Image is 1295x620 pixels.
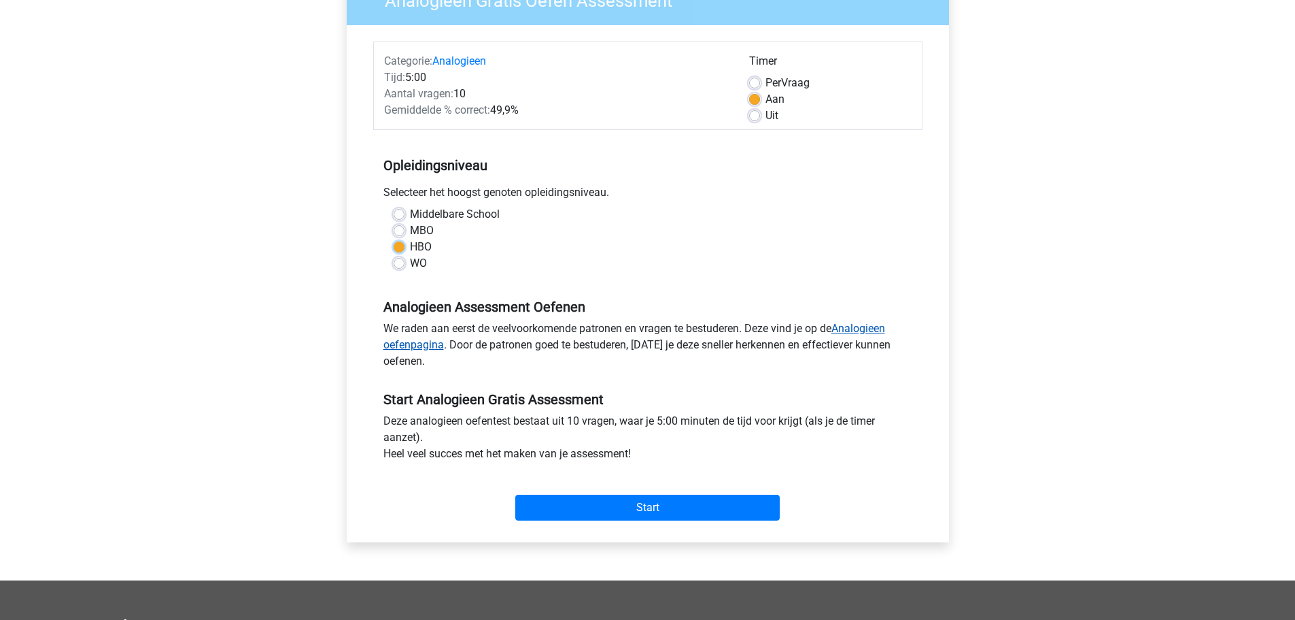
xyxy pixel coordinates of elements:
[383,391,912,408] h5: Start Analogieen Gratis Assessment
[383,299,912,315] h5: Analogieen Assessment Oefenen
[373,321,922,375] div: We raden aan eerst de veelvoorkomende patronen en vragen te bestuderen. Deze vind je op de . Door...
[410,223,434,239] label: MBO
[383,152,912,179] h5: Opleidingsniveau
[749,53,912,75] div: Timer
[384,71,405,84] span: Tijd:
[432,54,486,67] a: Analogieen
[410,239,432,255] label: HBO
[765,91,784,108] label: Aan
[410,206,500,223] label: Middelbare School
[515,495,780,521] input: Start
[384,103,490,116] span: Gemiddelde % correct:
[374,86,739,102] div: 10
[410,255,427,272] label: WO
[384,87,453,100] span: Aantal vragen:
[384,54,432,67] span: Categorie:
[374,102,739,118] div: 49,9%
[373,413,922,468] div: Deze analogieen oefentest bestaat uit 10 vragen, waar je 5:00 minuten de tijd voor krijgt (als je...
[374,69,739,86] div: 5:00
[765,108,778,124] label: Uit
[765,76,781,89] span: Per
[373,184,922,206] div: Selecteer het hoogst genoten opleidingsniveau.
[765,75,810,91] label: Vraag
